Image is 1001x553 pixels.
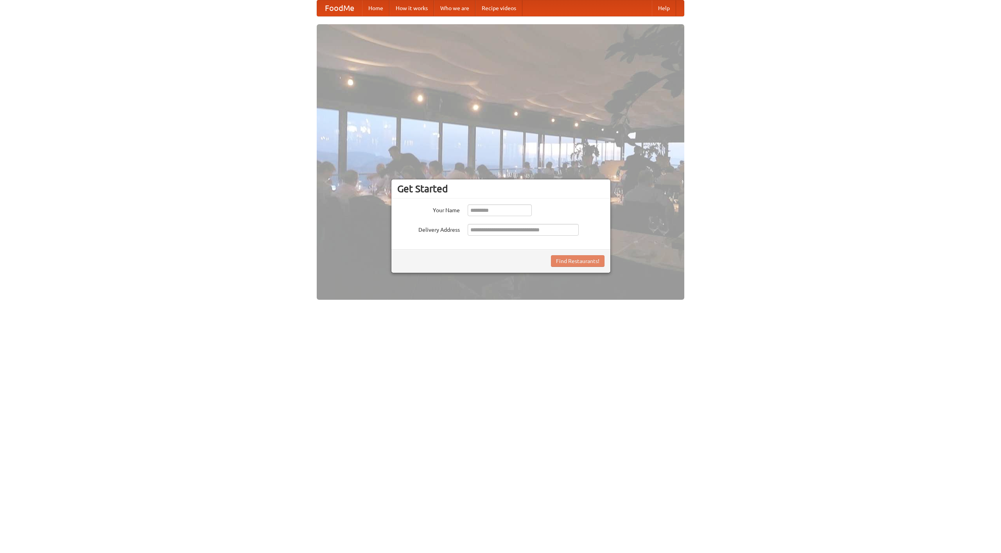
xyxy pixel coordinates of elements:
a: How it works [389,0,434,16]
a: Help [652,0,676,16]
a: Home [362,0,389,16]
label: Delivery Address [397,224,460,234]
button: Find Restaurants! [551,255,605,267]
h3: Get Started [397,183,605,195]
a: FoodMe [317,0,362,16]
label: Your Name [397,204,460,214]
a: Who we are [434,0,475,16]
a: Recipe videos [475,0,522,16]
